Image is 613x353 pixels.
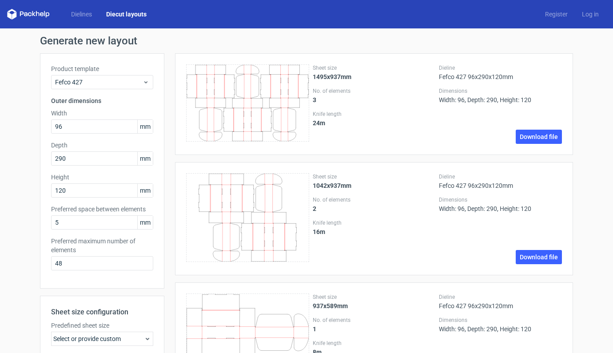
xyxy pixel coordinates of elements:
label: Preferred space between elements [51,205,153,214]
div: Fefco 427 96x290x120mm [439,294,562,309]
span: Fefco 427 [55,78,143,87]
label: Width [51,109,153,118]
strong: 3 [313,96,316,103]
a: Register [538,10,575,19]
a: Download file [516,130,562,144]
label: Sheet size [313,64,436,71]
h3: Outer dimensions [51,96,153,105]
strong: 937x589mm [313,302,348,309]
label: No. of elements [313,317,436,324]
h2: Sheet size configuration [51,307,153,317]
strong: 1495x937mm [313,73,351,80]
label: No. of elements [313,87,436,95]
label: Dimensions [439,196,562,203]
strong: 1042x937mm [313,182,351,189]
label: No. of elements [313,196,436,203]
div: Fefco 427 96x290x120mm [439,64,562,80]
div: Width: 96, Depth: 290, Height: 120 [439,87,562,103]
span: mm [137,184,153,197]
label: Dieline [439,294,562,301]
div: Select or provide custom [51,332,153,346]
h1: Generate new layout [40,36,573,46]
strong: 1 [313,325,316,333]
label: Sheet size [313,294,436,301]
a: Download file [516,250,562,264]
span: mm [137,216,153,229]
label: Predefined sheet size [51,321,153,330]
label: Dimensions [439,87,562,95]
label: Sheet size [313,173,436,180]
label: Dieline [439,173,562,180]
label: Dimensions [439,317,562,324]
strong: 24 m [313,119,325,127]
label: Knife length [313,340,436,347]
label: Height [51,173,153,182]
label: Product template [51,64,153,73]
label: Dieline [439,64,562,71]
div: Width: 96, Depth: 290, Height: 120 [439,317,562,333]
label: Preferred maximum number of elements [51,237,153,254]
a: Dielines [64,10,99,19]
a: Log in [575,10,606,19]
label: Knife length [313,219,436,226]
span: mm [137,152,153,165]
div: Fefco 427 96x290x120mm [439,173,562,189]
a: Diecut layouts [99,10,154,19]
strong: 2 [313,205,316,212]
label: Depth [51,141,153,150]
div: Width: 96, Depth: 290, Height: 120 [439,196,562,212]
label: Knife length [313,111,436,118]
strong: 16 m [313,228,325,235]
span: mm [137,120,153,133]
